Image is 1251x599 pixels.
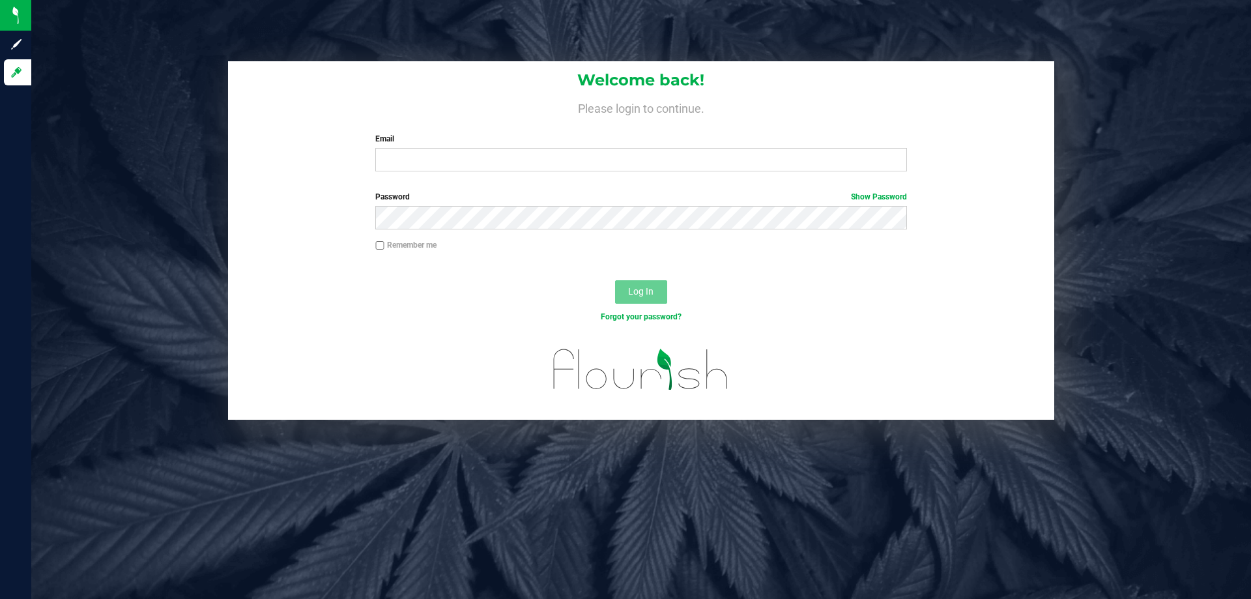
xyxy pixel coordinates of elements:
[375,133,906,145] label: Email
[851,192,907,201] a: Show Password
[538,336,744,403] img: flourish_logo.svg
[10,38,23,51] inline-svg: Sign up
[375,192,410,201] span: Password
[228,72,1054,89] h1: Welcome back!
[601,312,682,321] a: Forgot your password?
[10,66,23,79] inline-svg: Log in
[375,239,437,251] label: Remember me
[375,241,384,250] input: Remember me
[615,280,667,304] button: Log In
[628,286,654,297] span: Log In
[228,99,1054,115] h4: Please login to continue.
